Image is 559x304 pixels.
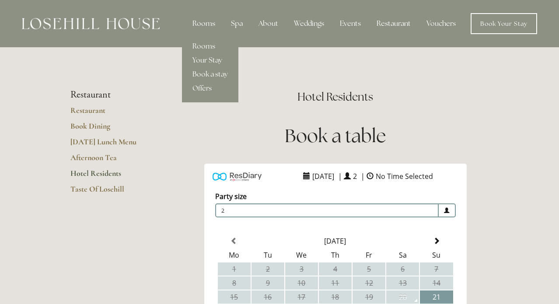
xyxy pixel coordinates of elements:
[285,262,318,276] td: 3
[215,192,247,201] label: Party size
[353,276,385,290] td: 12
[351,169,359,183] span: 2
[70,121,154,137] a: Book Dining
[319,248,352,262] th: Th
[374,169,435,183] span: No Time Selected
[182,67,238,81] a: Book a stay
[182,53,238,67] a: Your Stay
[471,13,537,34] a: Book Your Stay
[70,168,154,184] a: Hotel Residents
[310,169,336,183] span: [DATE]
[420,276,453,290] td: 14
[22,18,160,29] img: Losehill House
[285,290,318,304] td: 17
[319,262,352,276] td: 4
[319,290,352,304] td: 18
[252,276,284,290] td: 9
[386,262,419,276] td: 6
[386,290,419,304] td: 20
[224,15,250,32] div: Spa
[386,276,419,290] td: 13
[420,262,453,276] td: 7
[70,105,154,121] a: Restaurant
[218,276,251,290] td: 8
[182,81,238,95] a: Offers
[287,15,331,32] div: Weddings
[353,290,385,304] td: 19
[218,290,251,304] td: 15
[353,248,385,262] th: Fr
[252,15,285,32] div: About
[252,290,284,304] td: 16
[231,238,238,245] span: Previous Month
[386,248,419,262] th: Sa
[70,137,154,153] a: [DATE] Lunch Menu
[252,262,284,276] td: 2
[420,248,453,262] th: Su
[285,276,318,290] td: 10
[215,203,439,217] span: 2
[361,171,365,181] span: |
[420,290,453,304] td: 21
[70,153,154,168] a: Afternoon Tea
[319,276,352,290] td: 11
[70,184,154,200] a: Taste Of Losehill
[252,248,284,262] th: Tu
[285,248,318,262] th: We
[433,238,440,245] span: Next Month
[218,248,251,262] th: Mo
[70,89,154,101] li: Restaurant
[252,234,419,248] th: Select Month
[185,15,222,32] div: Rooms
[182,89,489,105] h2: Hotel Residents
[182,39,238,53] a: Rooms
[370,15,418,32] div: Restaurant
[338,171,342,181] span: |
[182,123,489,149] h1: Book a table
[213,170,262,183] img: Powered by ResDiary
[218,262,251,276] td: 1
[353,262,385,276] td: 5
[333,15,368,32] div: Events
[419,15,463,32] a: Vouchers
